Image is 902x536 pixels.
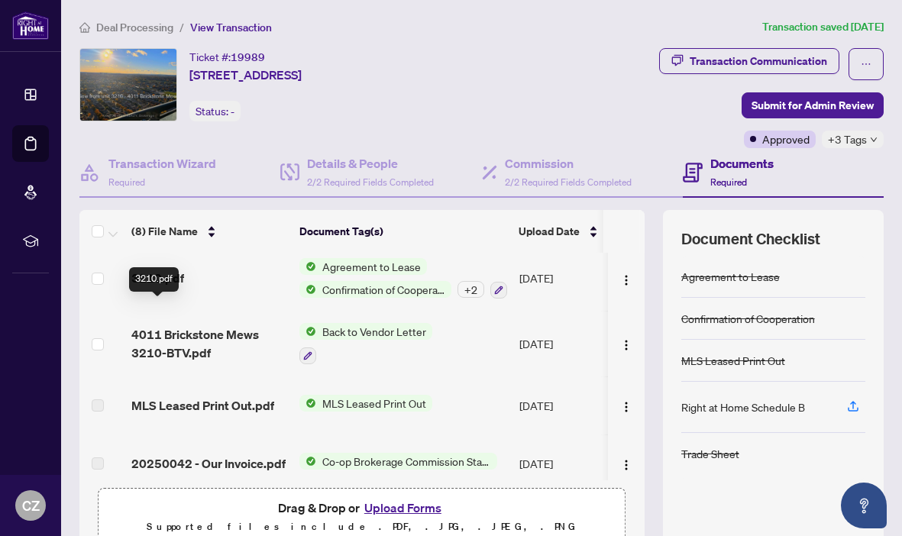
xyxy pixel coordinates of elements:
[513,246,617,312] td: [DATE]
[620,459,632,471] img: Logo
[12,11,49,40] img: logo
[231,50,265,64] span: 19989
[513,311,617,376] td: [DATE]
[681,352,785,369] div: MLS Leased Print Out
[681,310,815,327] div: Confirmation of Cooperation
[131,396,274,415] span: MLS Leased Print Out.pdf
[519,223,580,240] span: Upload Date
[316,323,432,340] span: Back to Vendor Letter
[457,281,484,298] div: + 2
[681,268,780,285] div: Agreement to Lease
[129,267,179,292] div: 3210.pdf
[861,59,871,69] span: ellipsis
[299,395,316,412] img: Status Icon
[96,21,173,34] span: Deal Processing
[179,18,184,36] li: /
[108,176,145,188] span: Required
[299,453,316,470] img: Status Icon
[22,495,40,516] span: CZ
[681,399,805,415] div: Right at Home Schedule B
[189,66,302,84] span: [STREET_ADDRESS]
[125,210,293,253] th: (8) File Name
[278,498,446,518] span: Drag & Drop or
[299,323,316,340] img: Status Icon
[614,331,639,356] button: Logo
[513,376,617,434] td: [DATE]
[512,210,616,253] th: Upload Date
[681,228,820,250] span: Document Checklist
[307,154,434,173] h4: Details & People
[190,21,272,34] span: View Transaction
[299,258,316,275] img: Status Icon
[231,105,234,118] span: -
[131,223,198,240] span: (8) File Name
[131,454,286,473] span: 20250042 - Our Invoice.pdf
[80,49,176,121] img: IMG-W10417001_1.jpg
[299,453,497,470] button: Status IconCo-op Brokerage Commission Statement
[189,101,241,121] div: Status:
[841,483,887,528] button: Open asap
[752,93,874,118] span: Submit for Admin Review
[828,131,867,148] span: +3 Tags
[307,176,434,188] span: 2/2 Required Fields Completed
[762,131,810,147] span: Approved
[620,339,632,351] img: Logo
[316,453,497,470] span: Co-op Brokerage Commission Statement
[505,176,632,188] span: 2/2 Required Fields Completed
[299,258,507,299] button: Status IconAgreement to LeaseStatus IconConfirmation of Cooperation+2
[131,325,287,362] span: 4011 Brickstone Mews 3210-BTV.pdf
[513,434,617,492] td: [DATE]
[614,451,639,476] button: Logo
[659,48,839,74] button: Transaction Communication
[742,92,884,118] button: Submit for Admin Review
[189,48,265,66] div: Ticket #:
[293,210,512,253] th: Document Tag(s)
[299,323,432,364] button: Status IconBack to Vendor Letter
[681,445,739,462] div: Trade Sheet
[620,401,632,413] img: Logo
[299,281,316,298] img: Status Icon
[710,176,747,188] span: Required
[316,281,451,298] span: Confirmation of Cooperation
[614,266,639,290] button: Logo
[505,154,632,173] h4: Commission
[316,258,427,275] span: Agreement to Lease
[690,49,827,73] div: Transaction Communication
[360,498,446,518] button: Upload Forms
[710,154,774,173] h4: Documents
[316,395,432,412] span: MLS Leased Print Out
[79,22,90,33] span: home
[870,136,878,144] span: down
[614,393,639,418] button: Logo
[108,154,216,173] h4: Transaction Wizard
[762,18,884,36] article: Transaction saved [DATE]
[299,395,432,412] button: Status IconMLS Leased Print Out
[620,274,632,286] img: Logo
